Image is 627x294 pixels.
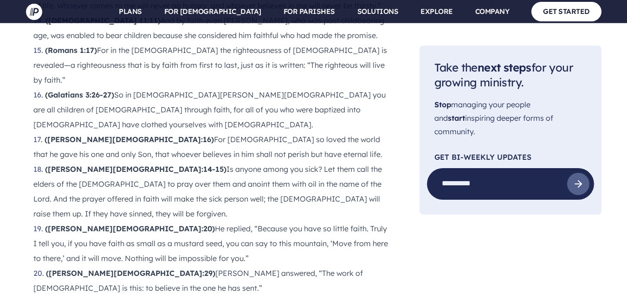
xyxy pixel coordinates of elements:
[33,13,390,43] li: And by faith even [PERSON_NAME], who was past childbearing age, was enabled to bear children beca...
[434,100,451,110] span: Stop
[33,87,390,132] li: So in [DEMOGRAPHIC_DATA][PERSON_NAME][DEMOGRAPHIC_DATA] you are all children of [DEMOGRAPHIC_DATA...
[45,90,114,99] strong: (Galatians 3:26-27)
[33,132,390,162] li: For [DEMOGRAPHIC_DATA] so loved the world that he gave his one and only Son, that whoever believe...
[448,113,465,123] span: start
[434,98,587,138] p: managing your people and inspiring deeper forms of community.
[33,268,363,293] span: [PERSON_NAME] answered, “The work of [DEMOGRAPHIC_DATA] is this: to believe in the one he has sent.”
[45,46,97,55] strong: (Romans 1:17)
[45,224,215,233] strong: ([PERSON_NAME][DEMOGRAPHIC_DATA]:20)
[45,164,226,174] strong: ([PERSON_NAME][DEMOGRAPHIC_DATA]:14-15)
[478,60,531,74] span: next steps
[33,43,390,87] li: For in the [DEMOGRAPHIC_DATA] the righteousness of [DEMOGRAPHIC_DATA] is revealed—a righteousness...
[33,221,390,266] li: He replied, “Because you have so little faith. Truly I tell you, if you have faith as small as a ...
[45,16,161,25] strong: ([DEMOGRAPHIC_DATA] 11:11)
[434,60,573,90] span: Take the for your growing ministry.
[46,268,215,278] strong: ([PERSON_NAME][DEMOGRAPHIC_DATA]:29)
[45,135,214,144] strong: ([PERSON_NAME][DEMOGRAPHIC_DATA]:16)
[531,2,601,21] a: GET STARTED
[434,153,587,161] p: Get Bi-Weekly Updates
[33,162,390,221] li: Is anyone among you sick? Let them call the elders of the [DEMOGRAPHIC_DATA] to pray over them an...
